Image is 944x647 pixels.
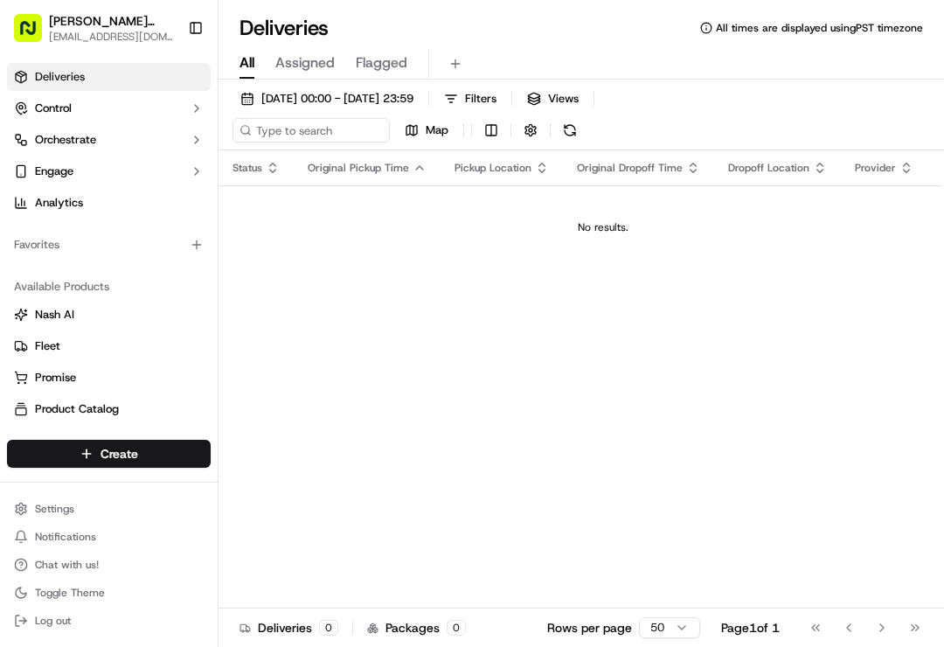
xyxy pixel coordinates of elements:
[7,94,211,122] button: Control
[261,91,413,107] span: [DATE] 00:00 - [DATE] 23:59
[35,69,85,85] span: Deliveries
[35,132,96,148] span: Orchestrate
[297,172,318,193] button: Start new chat
[141,247,288,278] a: 💻API Documentation
[7,332,211,360] button: Fleet
[59,167,287,184] div: Start new chat
[7,273,211,301] div: Available Products
[35,614,71,628] span: Log out
[455,161,531,175] span: Pickup Location
[7,440,211,468] button: Create
[547,619,632,637] p: Rows per page
[35,254,134,271] span: Knowledge Base
[577,161,683,175] span: Original Dropoff Time
[14,401,204,417] a: Product Catalog
[148,255,162,269] div: 💻
[7,126,211,154] button: Orchestrate
[174,296,212,310] span: Pylon
[49,30,174,44] button: [EMAIL_ADDRESS][DOMAIN_NAME]
[14,370,204,386] a: Promise
[367,619,466,637] div: Packages
[436,87,504,111] button: Filters
[59,184,221,198] div: We're available if you need us!
[7,497,211,521] button: Settings
[35,530,96,544] span: Notifications
[35,370,76,386] span: Promise
[519,87,587,111] button: Views
[728,161,809,175] span: Dropoff Location
[447,620,466,636] div: 0
[14,338,204,354] a: Fleet
[35,502,74,516] span: Settings
[7,395,211,423] button: Product Catalog
[35,586,105,600] span: Toggle Theme
[17,17,52,52] img: Nash
[101,445,138,463] span: Create
[275,52,335,73] span: Assigned
[397,118,456,143] button: Map
[7,301,211,329] button: Nash AI
[319,620,338,636] div: 0
[17,255,31,269] div: 📗
[17,70,318,98] p: Welcome 👋
[465,91,496,107] span: Filters
[239,619,338,637] div: Deliveries
[10,247,141,278] a: 📗Knowledge Base
[7,7,181,49] button: [PERSON_NAME] Garden - [GEOGRAPHIC_DATA][EMAIL_ADDRESS][DOMAIN_NAME]
[356,52,407,73] span: Flagged
[7,364,211,392] button: Promise
[35,401,119,417] span: Product Catalog
[233,161,262,175] span: Status
[45,113,315,131] input: Got a question? Start typing here...
[855,161,896,175] span: Provider
[165,254,281,271] span: API Documentation
[426,122,448,138] span: Map
[7,581,211,605] button: Toggle Theme
[721,619,780,637] div: Page 1 of 1
[35,101,72,116] span: Control
[35,307,74,323] span: Nash AI
[7,525,211,549] button: Notifications
[239,14,329,42] h1: Deliveries
[7,157,211,185] button: Engage
[49,12,174,30] button: [PERSON_NAME] Garden - [GEOGRAPHIC_DATA]
[233,87,421,111] button: [DATE] 00:00 - [DATE] 23:59
[7,609,211,633] button: Log out
[558,118,582,143] button: Refresh
[14,307,204,323] a: Nash AI
[233,118,390,143] input: Type to search
[35,558,99,572] span: Chat with us!
[7,231,211,259] div: Favorites
[35,195,83,211] span: Analytics
[7,553,211,577] button: Chat with us!
[35,163,73,179] span: Engage
[239,52,254,73] span: All
[7,189,211,217] a: Analytics
[17,167,49,198] img: 1736555255976-a54dd68f-1ca7-489b-9aae-adbdc363a1c4
[7,63,211,91] a: Deliveries
[35,338,60,354] span: Fleet
[548,91,579,107] span: Views
[716,21,923,35] span: All times are displayed using PST timezone
[123,296,212,310] a: Powered byPylon
[308,161,409,175] span: Original Pickup Time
